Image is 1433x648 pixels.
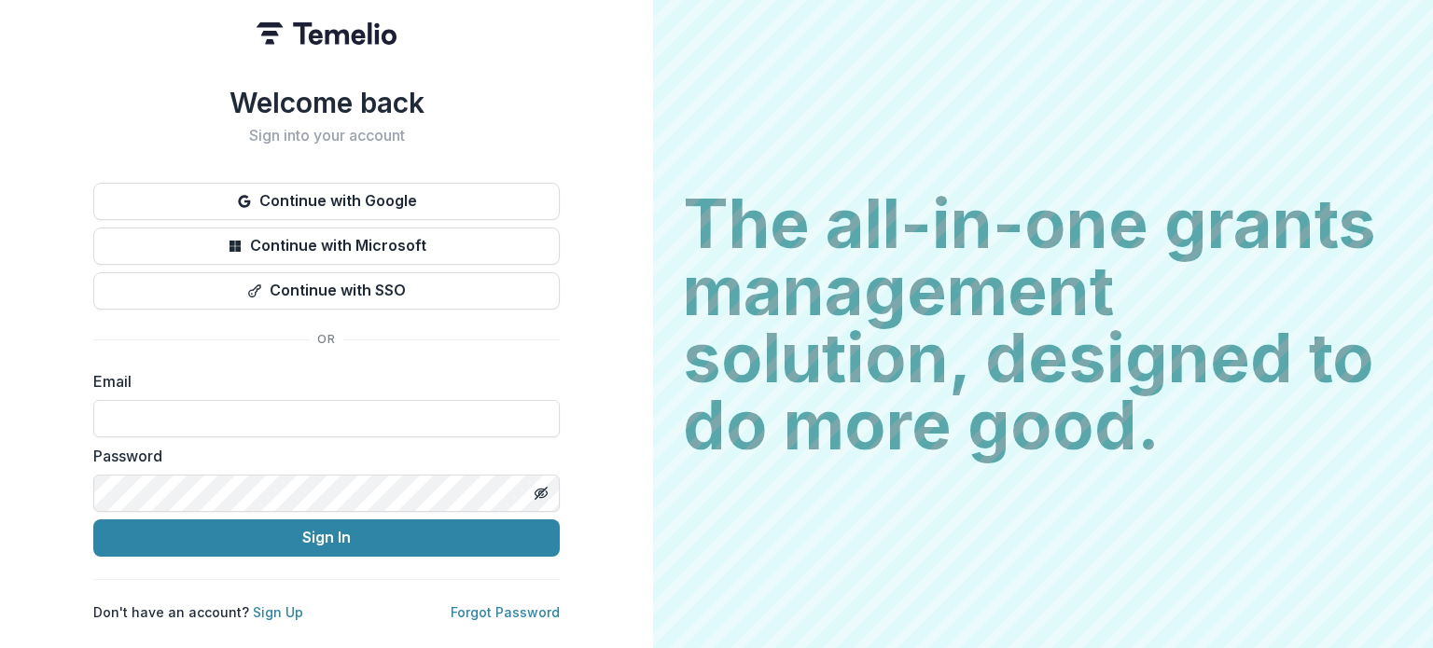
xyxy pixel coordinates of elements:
[93,272,560,310] button: Continue with SSO
[451,604,560,620] a: Forgot Password
[93,183,560,220] button: Continue with Google
[93,127,560,145] h2: Sign into your account
[257,22,397,45] img: Temelio
[93,86,560,119] h1: Welcome back
[253,604,303,620] a: Sign Up
[93,519,560,557] button: Sign In
[93,602,303,622] p: Don't have an account?
[93,227,560,265] button: Continue with Microsoft
[93,370,549,393] label: Email
[526,478,556,508] button: Toggle password visibility
[93,445,549,467] label: Password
